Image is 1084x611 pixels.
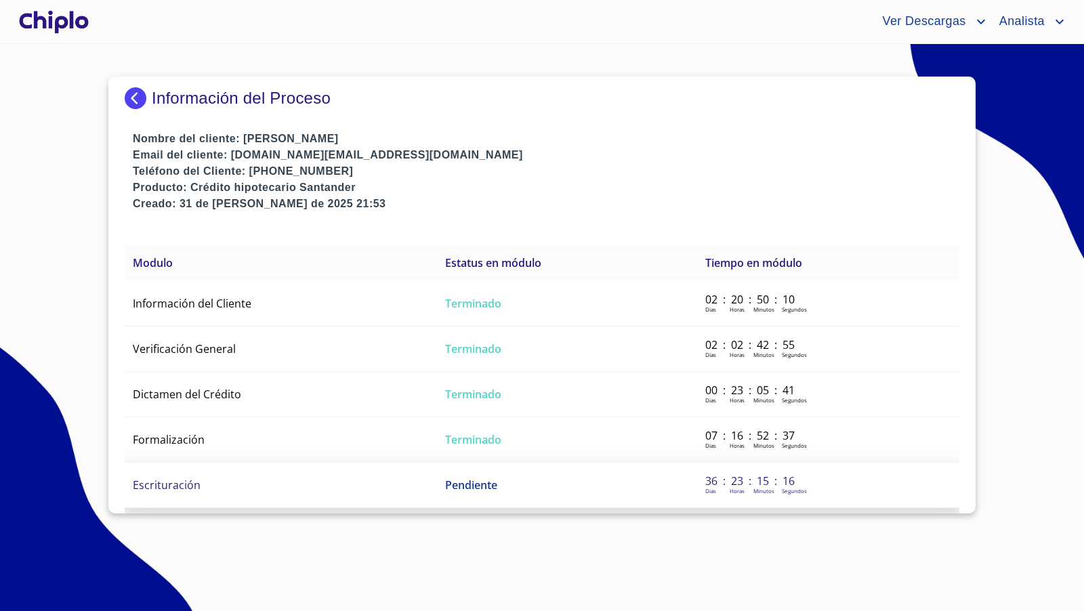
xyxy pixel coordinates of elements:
span: Dictamen del Crédito [133,387,241,402]
p: Email del cliente: [DOMAIN_NAME][EMAIL_ADDRESS][DOMAIN_NAME] [133,147,959,163]
p: 36 : 23 : 15 : 16 [705,473,797,488]
span: Analista [989,11,1051,33]
p: Nombre del cliente: [PERSON_NAME] [133,131,959,147]
p: 07 : 16 : 52 : 37 [705,428,797,443]
span: Escrituración [133,478,201,492]
span: Terminado [445,341,501,356]
p: 00 : 23 : 05 : 41 [705,383,797,398]
p: Dias [705,396,716,404]
p: Dias [705,442,716,449]
button: account of current user [989,11,1068,33]
span: Terminado [445,432,501,447]
p: Segundos [782,442,807,449]
p: Segundos [782,396,807,404]
span: Ver Descargas [872,11,972,33]
span: Formalización [133,432,205,447]
p: Minutos [753,396,774,404]
p: Producto: Crédito hipotecario Santander [133,180,959,196]
p: Horas [730,487,745,494]
p: Segundos [782,351,807,358]
span: Terminado [445,387,501,402]
p: Horas [730,396,745,404]
p: Segundos [782,305,807,313]
span: Estatus en módulo [445,255,541,270]
img: Docupass spot blue [125,87,152,109]
span: Información del Cliente [133,296,251,311]
span: Pendiente [445,478,497,492]
span: Terminado [445,296,501,311]
p: 02 : 20 : 50 : 10 [705,292,797,307]
p: Horas [730,305,745,313]
p: 02 : 02 : 42 : 55 [705,337,797,352]
button: account of current user [872,11,988,33]
p: Información del Proceso [152,89,331,108]
p: Horas [730,442,745,449]
p: Horas [730,351,745,358]
p: Dias [705,351,716,358]
div: Información del Proceso [125,87,959,109]
p: Segundos [782,487,807,494]
p: Minutos [753,442,774,449]
span: Modulo [133,255,173,270]
p: Creado: 31 de [PERSON_NAME] de 2025 21:53 [133,196,959,212]
p: Minutos [753,351,774,358]
span: Verificación General [133,341,236,356]
p: Minutos [753,305,774,313]
p: Teléfono del Cliente: [PHONE_NUMBER] [133,163,959,180]
p: Dias [705,305,716,313]
p: Dias [705,487,716,494]
span: Tiempo en módulo [705,255,802,270]
p: Minutos [753,487,774,494]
